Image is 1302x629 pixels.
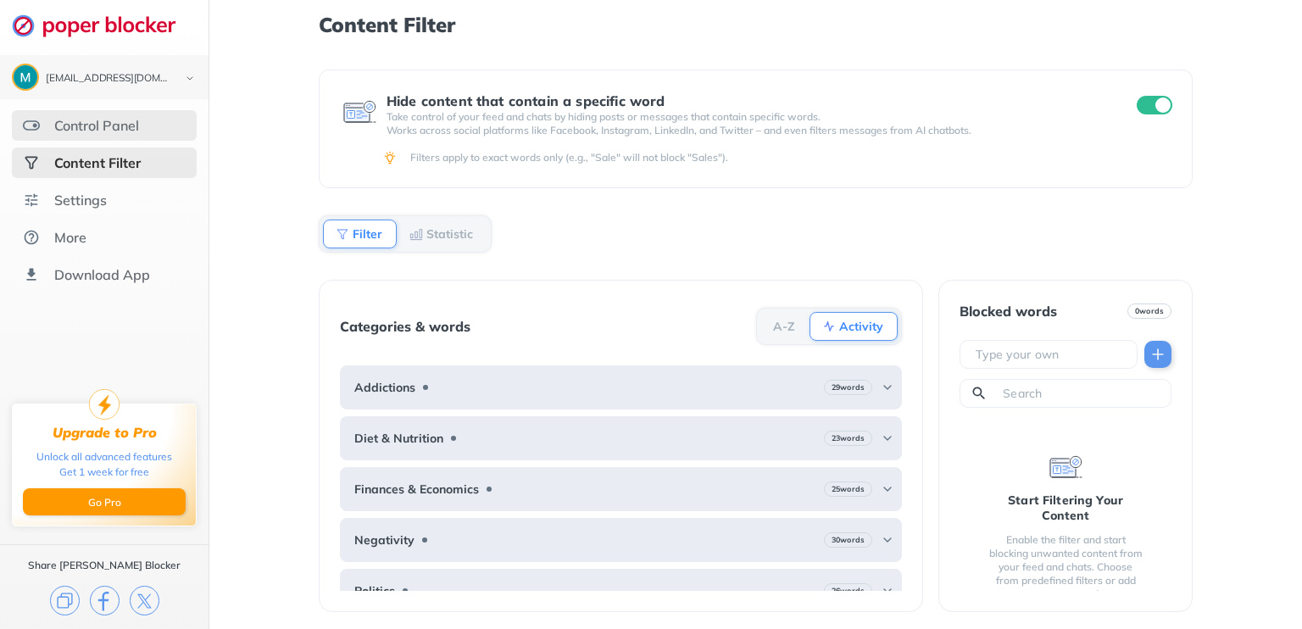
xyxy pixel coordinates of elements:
[410,151,1169,164] div: Filters apply to exact words only (e.g., "Sale" will not block "Sales").
[130,586,159,615] img: x.svg
[180,70,200,87] img: chevron-bottom-black.svg
[28,559,181,572] div: Share [PERSON_NAME] Blocker
[53,425,157,441] div: Upgrade to Pro
[89,389,120,420] img: upgrade-to-pro.svg
[36,449,172,465] div: Unlock all advanced features
[23,154,40,171] img: social-selected.svg
[987,533,1144,601] div: Enable the filter and start blocking unwanted content from your feed and chats. Choose from prede...
[54,192,107,209] div: Settings
[336,227,349,241] img: Filter
[23,266,40,283] img: download-app.svg
[319,14,1193,36] h1: Content Filter
[832,585,865,597] b: 26 words
[354,533,415,547] b: Negativity
[90,586,120,615] img: facebook.svg
[54,154,141,171] div: Content Filter
[23,192,40,209] img: settings.svg
[1001,385,1164,402] input: Search
[46,73,171,85] div: mkyseth@gmail.com
[23,488,186,515] button: Go Pro
[987,493,1144,523] div: Start Filtering Your Content
[1135,305,1164,317] b: 0 words
[832,483,865,495] b: 25 words
[387,93,1106,109] div: Hide content that contain a specific word
[14,65,37,89] img: ACg8ocKwygF8DF9O8bLEsSue1xINfANFD_QA2hn_C8bVDUDC5O3gTw=s96-c
[354,381,415,394] b: Addictions
[353,229,382,239] b: Filter
[23,117,40,134] img: features.svg
[426,229,473,239] b: Statistic
[354,482,479,496] b: Finances & Economics
[832,432,865,444] b: 23 words
[54,117,139,134] div: Control Panel
[773,321,795,331] b: A-Z
[354,431,443,445] b: Diet & Nutrition
[974,346,1130,363] input: Type your own
[59,465,149,480] div: Get 1 week for free
[960,303,1057,319] div: Blocked words
[387,110,1106,124] p: Take control of your feed and chats by hiding posts or messages that contain specific words.
[839,321,883,331] b: Activity
[822,320,836,333] img: Activity
[832,381,865,393] b: 29 words
[340,319,470,334] div: Categories & words
[387,124,1106,137] p: Works across social platforms like Facebook, Instagram, LinkedIn, and Twitter – and even filters ...
[832,534,865,546] b: 30 words
[23,229,40,246] img: about.svg
[409,227,423,241] img: Statistic
[50,586,80,615] img: copy.svg
[54,229,86,246] div: More
[354,584,395,598] b: Politics
[12,14,194,37] img: logo-webpage.svg
[54,266,150,283] div: Download App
